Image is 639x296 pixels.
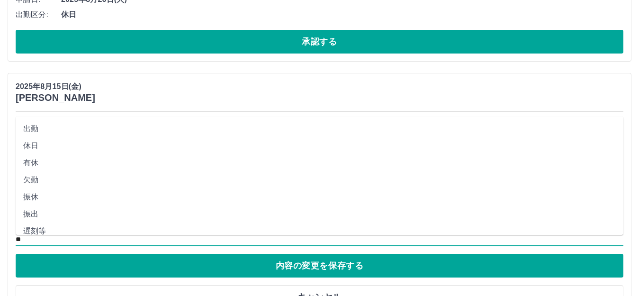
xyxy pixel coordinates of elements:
[16,81,95,92] p: 2025年8月15日(金)
[16,92,95,103] h3: [PERSON_NAME]
[16,223,623,240] li: 遅刻等
[16,120,623,137] li: 出勤
[16,30,623,54] button: 承認する
[61,9,623,20] span: 休日
[16,137,623,154] li: 休日
[16,206,623,223] li: 振出
[16,154,623,171] li: 有休
[16,9,61,20] span: 出勤区分:
[16,171,623,188] li: 欠勤
[16,254,623,278] button: 内容の変更を保存する
[16,188,623,206] li: 振休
